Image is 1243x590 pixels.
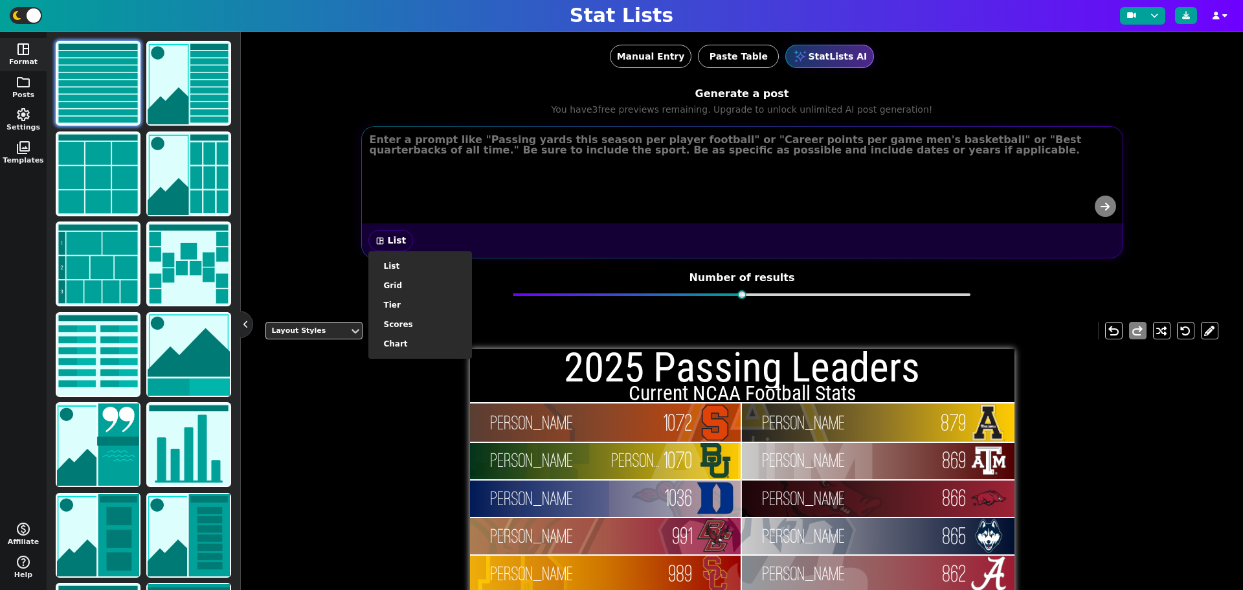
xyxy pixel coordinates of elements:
button: Manual Entry [610,45,692,68]
span: [PERSON_NAME] [PERSON_NAME] [474,449,663,471]
li: chart [368,334,472,354]
li: grid [368,276,472,295]
span: 991 [673,517,693,554]
img: chart [148,403,230,486]
h1: 2025 Passing Leaders [470,347,1014,388]
p: You have 3 free previews remaining. Upgrade to unlock unlimited AI post generation! [361,103,1123,117]
span: undo [1106,323,1121,339]
button: Paste Table [698,45,779,68]
img: list with image [148,42,230,124]
span: monetization_on [16,521,31,537]
li: tier [368,295,472,315]
span: 1070 [664,442,693,479]
span: 1072 [664,404,693,441]
span: 1036 [665,479,693,516]
ul: Menu [368,251,472,359]
button: StatLists AI [785,45,874,68]
li: scores [368,315,472,334]
h5: Number of results [513,271,970,284]
img: grid with image [148,133,230,215]
div: Layout Styles [271,326,344,337]
span: space_dashboard [375,236,385,245]
img: news/quote [57,403,139,486]
span: redo [1130,323,1145,339]
span: photo_library [16,140,31,155]
h1: Stat Lists [570,4,673,27]
span: 865 [943,517,967,554]
img: matchup [148,313,230,396]
span: [PERSON_NAME] [746,525,936,547]
li: List [368,256,472,276]
span: [PERSON_NAME] [474,562,663,585]
span: [PERSON_NAME] [746,449,936,471]
img: list [57,42,139,124]
img: tier [57,223,139,305]
span: help [16,554,31,570]
span: [PERSON_NAME] [474,487,663,510]
img: grid [57,133,139,215]
button: undo [1105,322,1123,339]
span: space_dashboard [16,41,31,57]
span: 879 [941,404,967,441]
h2: Current NCAA Football Stats [470,383,1014,404]
span: 866 [943,479,967,516]
span: 869 [943,442,967,479]
span: [PERSON_NAME] [746,411,936,434]
img: lineup [148,494,230,576]
span: settings [16,107,31,122]
span: [PERSON_NAME] [474,525,663,547]
span: [PERSON_NAME] [474,411,663,434]
span: [PERSON_NAME] [746,562,936,585]
span: folder [16,74,31,90]
span: [PERSON_NAME] [746,487,936,510]
button: space_dashboardList [368,230,414,251]
h5: Generate a post [361,87,1123,100]
img: highlight [57,494,139,576]
img: scores [57,313,139,396]
img: bracket [148,223,230,305]
button: redo [1129,322,1147,339]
